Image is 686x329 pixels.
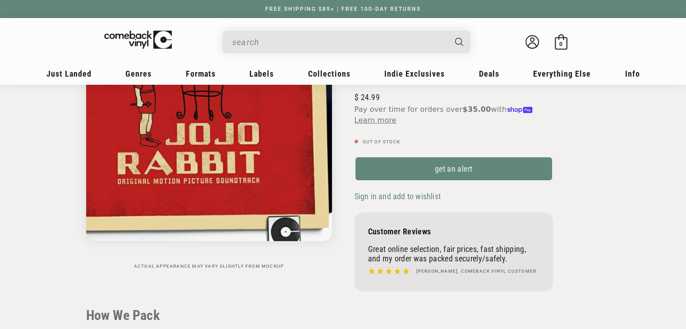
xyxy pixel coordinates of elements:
[186,69,216,78] span: Formats
[368,265,410,277] img: star5.svg
[86,307,600,324] h2: How We Pack
[355,156,553,181] a: get an alert
[368,244,539,263] p: Great online selection, fair prices, fast shipping, and my order was packed securely/safely.
[533,69,591,78] span: Everything Else
[479,69,499,78] span: Deals
[447,31,471,53] button: Search
[86,264,332,269] p: Actual appearance may vary slightly from mockup
[308,69,350,78] span: Collections
[46,69,92,78] span: Just Landed
[256,6,430,12] a: FREE SHIPPING $89+ | FREE 100-DAY RETURNS
[559,41,562,47] span: 0
[384,69,445,78] span: Indie Exclusives
[355,192,441,201] span: Sign in and add to wishlist
[222,31,470,53] div: Search
[232,33,446,51] input: search
[355,139,553,145] p: Out of stock
[355,92,359,102] span: $
[355,191,443,201] button: Sign in and add to wishlist
[625,69,640,78] span: Info
[368,227,539,236] p: Customer Reviews
[249,69,274,78] span: Labels
[355,92,380,102] span: 24.99
[416,268,537,275] h4: [PERSON_NAME], Comeback Vinyl customer
[125,69,152,78] span: Genres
